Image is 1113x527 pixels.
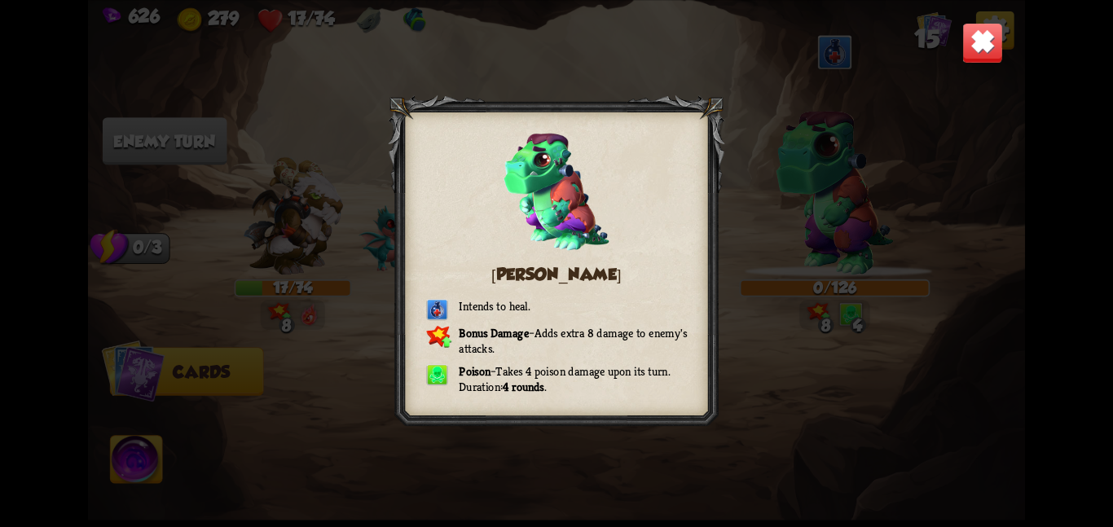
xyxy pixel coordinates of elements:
[426,325,687,356] p: – Adds extra 8 damage to enemy's attacks.
[459,325,528,340] b: Bonus Damage
[426,265,687,283] h3: [PERSON_NAME]
[504,133,609,250] img: Frankie_Dragon.png
[459,379,546,394] span: Duration: .
[503,379,543,394] b: 4 rounds
[426,325,451,347] img: Bonus_Damage_Icon.png
[459,363,491,379] b: Poison
[426,363,448,385] img: Poison.png
[495,363,670,379] span: Takes 4 poison damage upon its turn.
[426,298,448,320] img: Revitalize.png
[962,22,1003,63] img: Close_Button.png
[426,363,687,394] p: –
[426,298,687,318] p: Intends to heal.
